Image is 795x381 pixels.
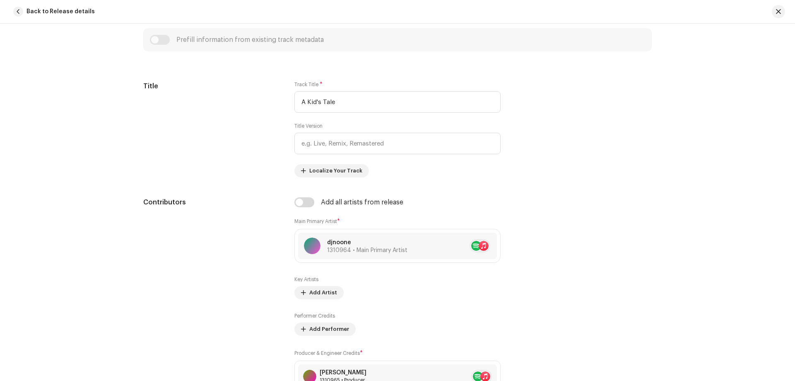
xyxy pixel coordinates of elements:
small: Main Primary Artist [294,219,337,224]
label: Performer Credits [294,313,335,319]
label: Key Artists [294,276,318,283]
button: Localize Your Track [294,164,369,177]
p: djnoone [327,238,407,247]
label: Track Title [294,81,323,88]
h5: Contributors [143,197,281,207]
span: 1310964 • Main Primary Artist [327,248,407,253]
input: Enter the name of the track [294,91,501,113]
span: Add Performer [309,321,349,337]
span: Add Artist [309,284,337,301]
button: Add Performer [294,323,356,336]
span: Localize Your Track [309,163,362,179]
label: Title Version [294,123,323,129]
input: e.g. Live, Remix, Remastered [294,133,501,154]
small: Producer & Engineer Credits [294,351,360,356]
button: Add Artist [294,286,344,299]
div: Add all artists from release [321,199,403,206]
h5: Title [143,81,281,91]
div: [PERSON_NAME] [320,369,366,376]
